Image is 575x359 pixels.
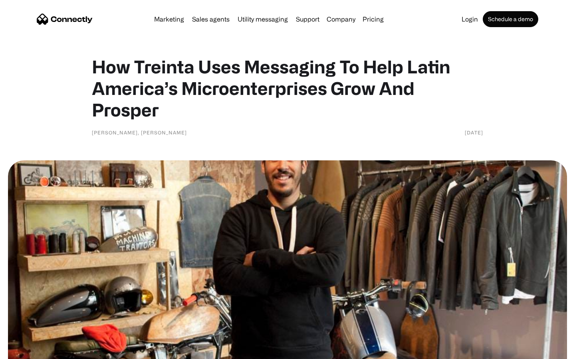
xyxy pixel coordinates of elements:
div: [PERSON_NAME], [PERSON_NAME] [92,128,187,136]
a: Login [458,16,481,22]
a: Schedule a demo [483,11,538,27]
a: home [37,13,93,25]
div: Company [327,14,355,25]
a: Support [293,16,323,22]
a: Utility messaging [234,16,291,22]
aside: Language selected: English [8,345,48,356]
ul: Language list [16,345,48,356]
a: Pricing [359,16,387,22]
h1: How Treinta Uses Messaging To Help Latin America’s Microenterprises Grow And Prosper [92,56,483,120]
a: Sales agents [189,16,233,22]
a: Marketing [151,16,187,22]
div: [DATE] [465,128,483,136]
div: Company [324,14,358,25]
